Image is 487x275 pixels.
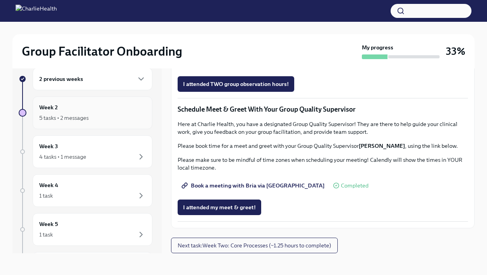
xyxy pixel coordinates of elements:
p: Schedule Meet & Greet With Your Group Quality Supervisor [178,105,468,114]
span: Next task : Week Two: Core Processes (~1.25 hours to complete) [178,242,331,249]
button: Next task:Week Two: Core Processes (~1.25 hours to complete) [171,238,338,253]
h6: Week 4 [39,181,58,189]
span: Book a meeting with Bria via [GEOGRAPHIC_DATA] [183,182,325,189]
p: Please make sure to be mindful of time zones when scheduling your meeting! Calendly will show the... [178,156,468,172]
button: I attended TWO group observation hours! [178,76,294,92]
p: Please book time for a meet and greet with your Group Quality Supervisor , using the link below. [178,142,468,150]
div: 2 previous weeks [33,68,152,90]
h6: 2 previous weeks [39,75,83,83]
a: Week 34 tasks • 1 message [19,135,152,168]
h6: Week 5 [39,220,58,228]
p: Here at Charlie Health, you have a designated Group Quality Supervisor! They are there to help gu... [178,120,468,136]
strong: [PERSON_NAME] [359,142,405,149]
img: CharlieHealth [16,5,57,17]
div: 5 tasks • 2 messages [39,114,89,122]
span: I attended TWO group observation hours! [183,80,289,88]
button: I attended my meet & greet! [178,200,261,215]
a: Week 25 tasks • 2 messages [19,96,152,129]
h2: Group Facilitator Onboarding [22,44,182,59]
div: 4 tasks • 1 message [39,153,86,161]
a: Week 51 task [19,213,152,246]
div: 1 task [39,231,53,238]
h6: Week 3 [39,142,58,151]
h6: Week 2 [39,103,58,112]
span: I attended my meet & greet! [183,203,256,211]
a: Week 41 task [19,174,152,207]
div: 1 task [39,192,53,200]
strong: My progress [362,44,393,51]
h3: 33% [446,44,465,58]
span: Completed [341,183,368,189]
a: Book a meeting with Bria via [GEOGRAPHIC_DATA] [178,178,330,193]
